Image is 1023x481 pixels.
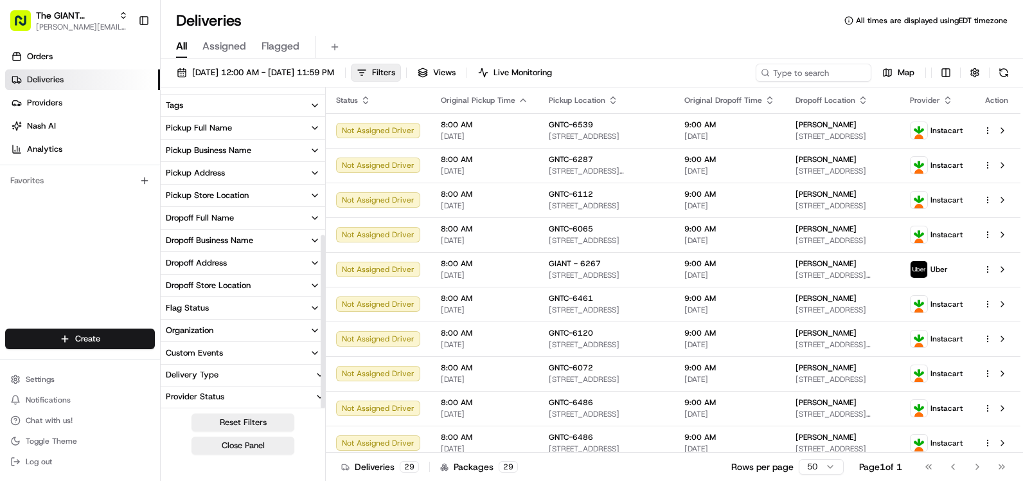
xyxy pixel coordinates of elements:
div: 29 [499,461,518,473]
span: 8:00 AM [441,259,528,269]
span: [PERSON_NAME] [796,120,857,130]
span: Original Pickup Time [441,95,515,105]
span: [DATE] [441,305,528,315]
span: [DATE] [441,235,528,246]
span: Instacart [930,230,963,240]
button: Toggle Theme [5,432,155,450]
span: 9:00 AM [684,397,775,408]
img: profile_instacart_ahold_partner.png [911,122,927,139]
span: Instacart [930,299,963,309]
span: 8:00 AM [441,432,528,442]
span: API Documentation [121,186,206,199]
span: [PERSON_NAME] [796,328,857,338]
span: Instacart [930,438,963,448]
p: Rows per page [731,460,794,473]
button: Dropoff Business Name [161,230,325,251]
button: [PERSON_NAME][EMAIL_ADDRESS][DOMAIN_NAME] [36,22,128,32]
span: [STREET_ADDRESS] [796,235,889,246]
button: Pickup Business Name [161,140,325,161]
div: Pickup Address [166,167,225,179]
button: Close Panel [191,437,294,455]
div: Packages [440,460,518,473]
span: Notifications [26,395,71,405]
div: 29 [400,461,419,473]
button: Pickup Store Location [161,185,325,206]
span: [DATE] [684,166,775,176]
span: [STREET_ADDRESS] [796,131,889,141]
div: Favorites [5,170,155,191]
img: profile_instacart_ahold_partner.png [911,365,927,382]
span: [STREET_ADDRESS][US_STATE] [796,340,889,350]
span: [STREET_ADDRESS] [796,305,889,315]
span: Knowledge Base [26,186,98,199]
div: Organization [166,325,213,336]
span: [PERSON_NAME] [796,224,857,234]
button: Filters [351,64,401,82]
div: Pickup Full Name [166,122,232,134]
span: Orders [27,51,53,62]
span: Dropoff Location [796,95,855,105]
span: GNTC-6112 [549,189,593,199]
div: Action [983,95,1010,105]
span: [STREET_ADDRESS] [549,305,664,315]
span: [STREET_ADDRESS] [549,235,664,246]
span: Original Dropoff Time [684,95,762,105]
div: Flag Status [166,302,209,314]
span: [PERSON_NAME] [796,363,857,373]
img: 1736555255976-a54dd68f-1ca7-489b-9aae-adbdc363a1c4 [13,123,36,146]
span: Settings [26,374,55,385]
span: Views [433,67,456,78]
a: Deliveries [5,69,160,90]
img: profile_instacart_ahold_partner.png [911,296,927,313]
input: Clear [33,83,212,96]
button: Pickup Full Name [161,117,325,139]
span: [DATE] [684,340,775,350]
img: profile_instacart_ahold_partner.png [911,226,927,243]
span: Instacart [930,125,963,136]
span: [STREET_ADDRESS][PERSON_NAME] [796,409,889,419]
img: profile_instacart_ahold_partner.png [911,157,927,174]
button: Start new chat [218,127,234,142]
span: Provider [910,95,940,105]
span: [DATE] [684,201,775,211]
span: Providers [27,97,62,109]
span: [DATE] [684,305,775,315]
span: [STREET_ADDRESS] [796,374,889,385]
span: Pickup Location [549,95,605,105]
div: Tags [166,100,183,111]
a: 💻API Documentation [103,181,211,204]
span: 8:00 AM [441,120,528,130]
button: Dropoff Store Location [161,275,325,296]
span: [DATE] [441,409,528,419]
div: Dropoff Full Name [166,212,234,224]
span: GNTC-6065 [549,224,593,234]
span: 9:00 AM [684,189,775,199]
img: profile_instacart_ahold_partner.png [911,192,927,208]
span: GNTC-6072 [549,363,593,373]
div: 📗 [13,188,23,198]
a: Powered byPylon [91,217,156,228]
button: Flag Status [161,297,325,319]
button: Settings [5,370,155,388]
span: Nash AI [27,120,56,132]
span: Live Monitoring [494,67,552,78]
div: Delivery Type [161,369,224,381]
button: Reset Filters [191,413,294,431]
span: [DATE] [441,131,528,141]
div: Provider Status [161,391,229,403]
span: [PERSON_NAME] [796,432,857,442]
button: [DATE] 12:00 AM - [DATE] 11:59 PM [171,64,340,82]
img: Nash [13,13,39,39]
span: [DATE] [684,270,775,280]
button: Chat with us! [5,412,155,430]
span: 9:00 AM [684,293,775,304]
span: 9:00 AM [684,224,775,234]
span: Instacart [930,334,963,344]
span: [PERSON_NAME] [796,259,857,269]
span: [STREET_ADDRESS] [549,270,664,280]
span: 9:00 AM [684,154,775,165]
span: 8:00 AM [441,328,528,338]
span: [PERSON_NAME] [796,154,857,165]
a: Providers [5,93,160,113]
